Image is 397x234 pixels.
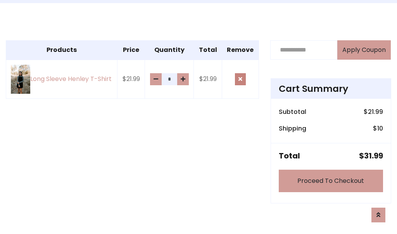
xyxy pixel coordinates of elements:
th: Price [117,40,145,60]
span: 21.99 [368,107,383,116]
th: Products [6,40,117,60]
td: $21.99 [117,60,145,99]
h5: $ [359,151,383,160]
span: 10 [377,124,383,133]
a: Proceed To Checkout [279,170,383,192]
th: Total [194,40,222,60]
button: Apply Coupon [337,40,391,60]
h5: Total [279,151,300,160]
h6: Shipping [279,125,306,132]
h6: $ [373,125,383,132]
h6: Subtotal [279,108,306,115]
td: $21.99 [194,60,222,99]
a: Long Sleeve Henley T-Shirt [11,65,112,94]
th: Remove [222,40,259,60]
th: Quantity [145,40,194,60]
span: 31.99 [364,150,383,161]
h4: Cart Summary [279,83,383,94]
h6: $ [364,108,383,115]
